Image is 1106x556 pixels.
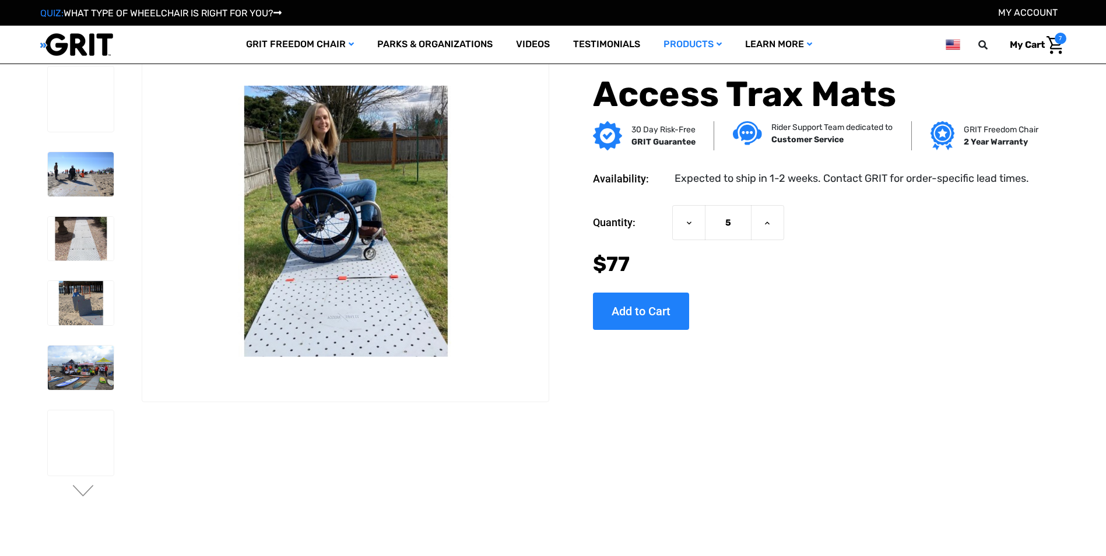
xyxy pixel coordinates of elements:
[48,410,114,476] img: Access Trax Mats
[1055,33,1066,44] span: 7
[593,121,622,150] img: GRIT Guarantee
[48,152,114,196] img: Access Trax Mats
[71,485,96,499] button: Go to slide 2 of 6
[984,33,1001,57] input: Search
[593,73,1035,115] h1: Access Trax Mats
[48,281,114,325] img: Access Trax Mats
[48,66,114,132] img: Access Trax Mats
[733,26,824,64] a: Learn More
[561,26,652,64] a: Testimonials
[771,121,893,133] p: Rider Support Team dedicated to
[40,8,64,19] span: QUIZ:
[964,136,1028,146] strong: 2 Year Warranty
[964,123,1038,135] p: GRIT Freedom Chair
[733,121,762,145] img: Customer service
[504,26,561,64] a: Videos
[631,136,696,146] strong: GRIT Guarantee
[771,134,844,144] strong: Customer Service
[40,33,113,57] img: GRIT All-Terrain Wheelchair and Mobility Equipment
[593,205,666,240] label: Quantity:
[48,217,114,261] img: Access Trax Mats
[946,37,960,52] img: us.png
[48,346,114,390] img: Access Trax Mats
[1047,36,1063,54] img: Cart
[631,123,696,135] p: 30 Day Risk-Free
[675,170,1029,186] dd: Expected to ship in 1-2 weeks. Contact GRIT for order-specific lead times.
[234,26,366,64] a: GRIT Freedom Chair
[1010,39,1045,50] span: My Cart
[142,86,548,356] img: Access Trax Mats
[40,8,282,19] a: QUIZ:WHAT TYPE OF WHEELCHAIR IS RIGHT FOR YOU?
[366,26,504,64] a: Parks & Organizations
[593,292,689,329] input: Add to Cart
[931,121,954,150] img: Grit freedom
[1001,33,1066,57] a: Cart with 7 items
[998,7,1058,18] a: Account
[593,252,630,276] span: $77
[593,170,666,186] dt: Availability:
[652,26,733,64] a: Products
